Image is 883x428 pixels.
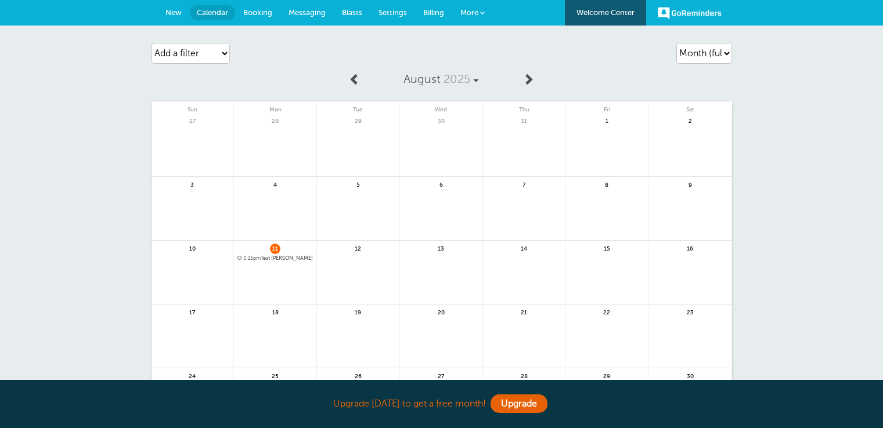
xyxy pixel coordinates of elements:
[565,101,648,113] span: Fri
[379,8,407,17] span: Settings
[519,180,529,188] span: 7
[270,244,280,252] span: 11
[436,371,446,380] span: 27
[270,180,280,188] span: 4
[601,371,612,380] span: 29
[190,5,235,20] a: Calendar
[444,72,470,86] span: 2025
[601,180,612,188] span: 8
[187,180,197,188] span: 3
[685,116,695,125] span: 2
[366,67,516,92] a: August 2025
[317,101,399,113] span: Tue
[519,116,529,125] span: 31
[460,8,478,17] span: More
[403,72,441,86] span: August
[353,307,363,316] span: 19
[483,101,565,113] span: Thu
[197,8,228,17] span: Calendar
[436,180,446,188] span: 6
[187,116,197,125] span: 27
[342,8,362,17] span: Blasts
[400,101,482,113] span: Wed
[270,371,280,380] span: 25
[601,307,612,316] span: 22
[436,244,446,252] span: 13
[243,8,272,17] span: Booking
[601,116,612,125] span: 1
[685,371,695,380] span: 30
[519,244,529,252] span: 14
[353,180,363,188] span: 5
[243,255,261,261] span: 3:15pm
[270,307,280,316] span: 18
[685,307,695,316] span: 23
[234,101,316,113] span: Mon
[519,371,529,380] span: 28
[519,307,529,316] span: 21
[270,116,280,125] span: 28
[353,116,363,125] span: 29
[187,371,197,380] span: 24
[289,8,326,17] span: Messaging
[237,255,313,262] a: 3:15pmTest [PERSON_NAME]
[187,244,197,252] span: 10
[491,394,547,413] a: Upgrade
[685,180,695,188] span: 9
[601,244,612,252] span: 15
[436,116,446,125] span: 30
[152,391,732,416] div: Upgrade [DATE] to get a free month!
[152,101,234,113] span: Sun
[423,8,444,17] span: Billing
[187,307,197,316] span: 17
[685,244,695,252] span: 16
[165,8,182,17] span: New
[436,307,446,316] span: 20
[353,371,363,380] span: 26
[237,255,313,262] span: Test Alexis
[353,244,363,252] span: 12
[648,101,731,113] span: Sat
